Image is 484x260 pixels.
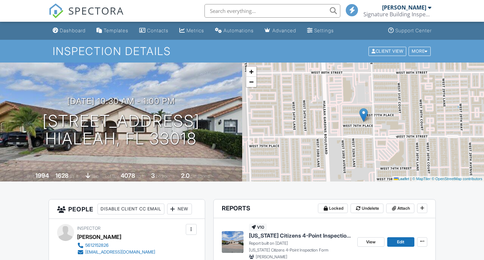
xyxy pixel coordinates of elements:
div: Advanced [272,28,296,33]
div: Support Center [395,28,432,33]
h1: Inspection Details [53,45,431,57]
a: SPECTORA [49,9,124,23]
span: Built [27,174,34,179]
a: 5612152826 [77,242,155,249]
a: Zoom in [246,67,256,77]
div: New [167,204,192,214]
h3: [DATE] 10:30 am - 1:00 pm [67,97,175,106]
div: 1628 [55,172,69,179]
a: Templates [94,24,131,37]
div: Disable Client CC Email [97,204,164,214]
div: More [409,47,431,56]
a: [EMAIL_ADDRESS][DOMAIN_NAME] [77,249,155,256]
div: 1994 [35,172,49,179]
input: Search everything... [204,4,340,18]
div: [EMAIL_ADDRESS][DOMAIN_NAME] [85,249,155,255]
span: slab [91,174,99,179]
a: Settings [304,24,337,37]
div: 5612152826 [85,243,109,248]
div: Templates [104,28,128,33]
h3: People [49,200,205,219]
a: Contacts [137,24,171,37]
a: Dashboard [50,24,88,37]
div: Metrics [186,28,204,33]
div: Settings [314,28,334,33]
a: Advanced [262,24,299,37]
span: sq.ft. [136,174,145,179]
div: Client View [369,47,406,56]
div: 2.0 [181,172,190,179]
div: Contacts [147,28,168,33]
span: bathrooms [191,174,210,179]
span: | [410,177,411,181]
a: Leaflet [394,177,409,181]
a: Zoom out [246,77,256,87]
a: © MapTiler [412,177,431,181]
div: [PERSON_NAME] [382,4,426,11]
div: 3 [151,172,155,179]
span: bedrooms [156,174,175,179]
div: Signature Building Inspections [363,11,431,18]
div: 4078 [121,172,135,179]
span: Lot Size [105,174,120,179]
img: The Best Home Inspection Software - Spectora [49,3,64,18]
img: Marker [359,108,368,122]
span: sq. ft. [70,174,79,179]
h1: [STREET_ADDRESS] Hialeah, FL 33018 [42,112,200,148]
a: Support Center [386,24,434,37]
span: + [249,67,253,76]
a: Metrics [177,24,207,37]
a: © OpenStreetMap contributors [432,177,482,181]
a: Automations (Basic) [212,24,256,37]
div: Automations [223,28,254,33]
div: [PERSON_NAME] [77,232,121,242]
span: Inspector [77,226,101,231]
span: − [249,77,253,86]
div: Dashboard [60,28,86,33]
span: SPECTORA [68,3,124,18]
a: Client View [368,48,408,53]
